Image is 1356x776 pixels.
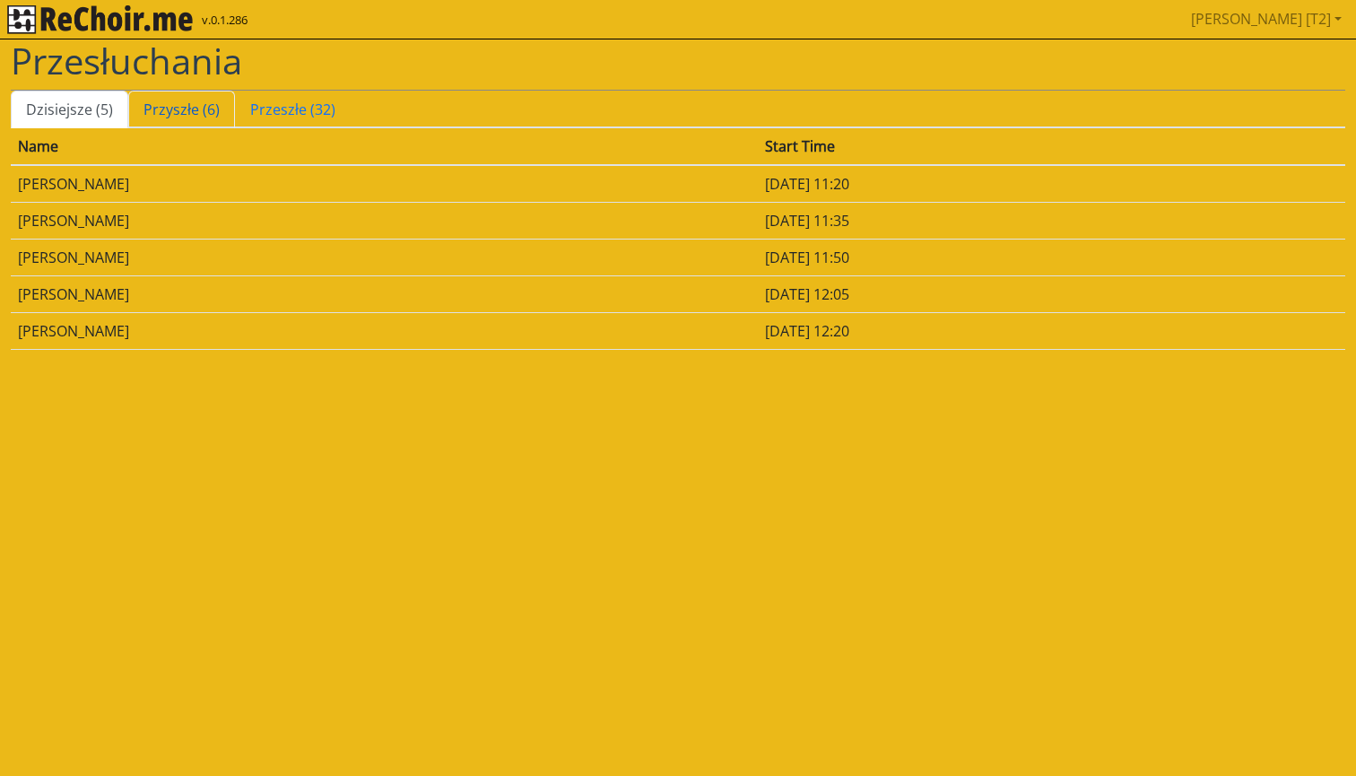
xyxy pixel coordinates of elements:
[11,91,128,128] a: Dzisiejsze (5)
[765,135,1338,157] div: Start Time
[11,165,758,203] td: [PERSON_NAME]
[235,91,351,128] a: Przeszłe (32)
[11,202,758,239] td: [PERSON_NAME]
[758,239,1345,275] td: [DATE] 11:50
[1184,1,1349,37] a: [PERSON_NAME] [T2]
[758,202,1345,239] td: [DATE] 11:35
[758,312,1345,349] td: [DATE] 12:20
[758,165,1345,203] td: [DATE] 11:20
[18,135,751,157] div: Name
[11,239,758,275] td: [PERSON_NAME]
[202,12,248,30] span: v.0.1.286
[11,312,758,349] td: [PERSON_NAME]
[128,91,235,128] a: Przyszłe (6)
[11,36,242,85] span: Przesłuchania
[758,275,1345,312] td: [DATE] 12:05
[11,275,758,312] td: [PERSON_NAME]
[7,5,193,34] img: rekłajer mi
